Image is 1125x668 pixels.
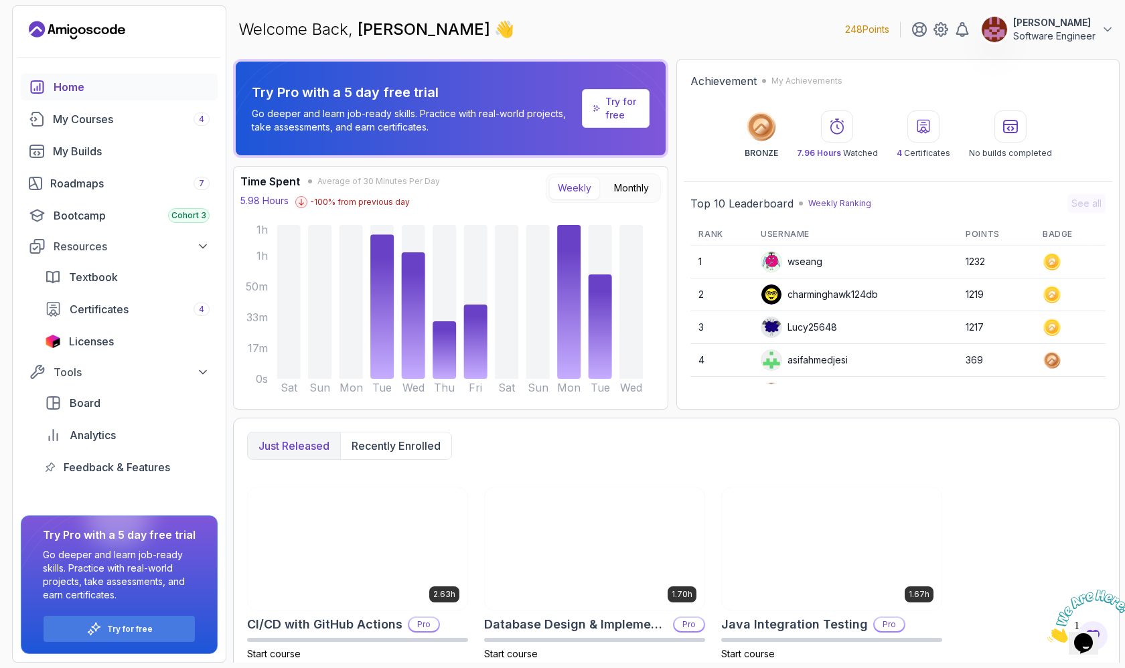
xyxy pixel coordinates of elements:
tspan: Tue [372,381,392,394]
p: BRONZE [745,148,778,159]
button: Weekly [549,177,600,199]
span: [PERSON_NAME] [358,19,494,39]
div: Resources [54,238,210,254]
p: 5.98 Hours [240,194,289,207]
a: Try for free [582,89,650,128]
tspan: Sat [498,381,516,394]
img: Chat attention grabber [5,5,88,58]
p: Recently enrolled [352,438,441,454]
div: Bootcamp [54,207,210,224]
span: Board [70,395,100,411]
img: user profile image [982,17,1007,42]
h2: Achievement [690,73,757,89]
td: 3 [690,311,753,344]
span: 4 [199,114,204,124]
h2: Java Integration Testing [721,615,868,634]
td: 4 [690,344,753,377]
button: Just released [248,432,340,459]
div: Tools [54,364,210,380]
td: 369 [958,344,1035,377]
a: textbook [37,264,218,290]
a: analytics [37,422,218,448]
button: Tools [21,360,218,384]
tspan: Tue [591,381,610,394]
button: Try for free [43,615,196,643]
a: certificates [37,296,218,323]
td: 1217 [958,311,1035,344]
span: 4 [199,304,204,315]
div: Home [54,79,210,95]
tspan: Sun [528,381,548,394]
p: Software Engineer [1013,29,1096,43]
img: default monster avatar [761,383,781,403]
img: default monster avatar [761,317,781,337]
a: roadmaps [21,170,218,197]
div: Roadmaps [50,175,210,191]
p: Watched [797,148,878,159]
tspan: 0s [256,372,268,386]
p: 2.63h [433,589,455,600]
img: CI/CD with GitHub Actions card [248,487,467,610]
a: feedback [37,454,218,481]
tspan: Sat [281,381,298,394]
th: Badge [1035,224,1106,246]
td: 1219 [958,278,1035,311]
span: Certificates [70,301,129,317]
button: Recently enrolled [340,432,451,459]
button: Resources [21,234,218,258]
a: Try for free [107,624,153,635]
span: Analytics [70,427,116,443]
div: asifahmedjesi [761,349,848,371]
p: Try Pro with a 5 day free trial [252,83,577,102]
a: home [21,74,218,100]
th: Username [753,224,958,246]
a: Try for free [605,95,639,122]
span: Licenses [69,333,114,349]
td: 2 [690,278,753,311]
td: 5 [690,377,753,410]
p: 1.67h [909,589,929,600]
button: user profile image[PERSON_NAME]Software Engineer [981,16,1114,43]
img: Database Design & Implementation card [485,487,704,610]
p: Just released [258,438,329,454]
span: 4 [897,148,902,158]
a: licenses [37,328,218,355]
p: [PERSON_NAME] [1013,16,1096,29]
h2: Database Design & Implementation [484,615,668,634]
a: builds [21,138,218,165]
span: Start course [721,648,775,659]
a: board [37,390,218,416]
a: Database Design & Implementation card1.70hDatabase Design & ImplementationProStart course [484,487,705,661]
tspan: Mon [557,381,581,394]
p: 248 Points [845,23,889,36]
tspan: 50m [246,280,268,293]
p: My Achievements [771,76,842,86]
p: Weekly Ranking [808,198,871,209]
div: Sabrina0704 [761,382,845,404]
p: Pro [674,618,704,631]
div: My Builds [53,143,210,159]
img: default monster avatar [761,252,781,272]
th: Rank [690,224,753,246]
a: bootcamp [21,202,218,229]
div: Lucy25648 [761,317,837,338]
p: Pro [875,618,904,631]
tspan: 33m [246,311,268,324]
a: Java Integration Testing card1.67hJava Integration TestingProStart course [721,487,942,661]
img: user profile image [761,284,781,305]
span: 7.96 Hours [797,148,841,158]
tspan: Wed [620,381,642,394]
p: 1.70h [672,589,692,600]
tspan: Wed [402,381,425,394]
span: 👋 [494,18,515,41]
img: Java Integration Testing card [722,487,942,610]
img: jetbrains icon [45,335,61,348]
p: Welcome Back, [238,19,514,40]
span: Start course [484,648,538,659]
tspan: 17m [248,341,268,355]
tspan: 1h [256,223,268,236]
div: charminghawk124db [761,284,878,305]
tspan: 1h [256,249,268,262]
